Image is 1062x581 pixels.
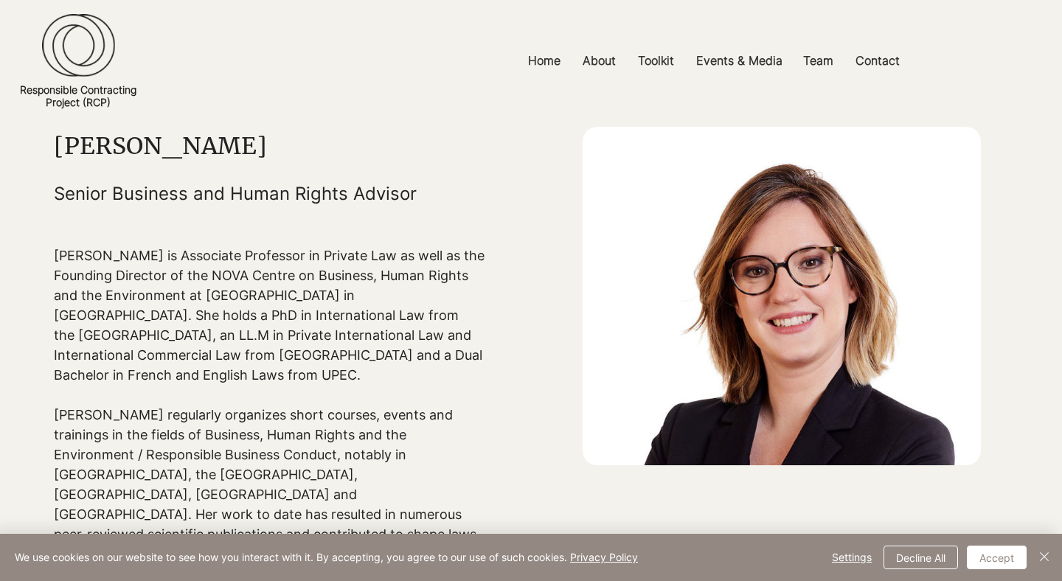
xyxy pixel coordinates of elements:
img: Claire Bright.jpg [583,127,981,465]
button: Decline All [884,546,958,569]
h1: [PERSON_NAME]​​​​ [54,131,485,161]
span: We use cookies on our website to see how you interact with it. By accepting, you agree to our use... [15,551,638,564]
a: Privacy Policy [570,551,638,563]
img: Close [1035,548,1053,566]
button: Accept [967,546,1027,569]
h5: Senior Business and Human Rights Advisor [54,183,485,204]
a: Contact [844,44,911,77]
p: Contact [848,44,907,77]
p: About [575,44,623,77]
p: Team [796,44,841,77]
a: About [572,44,627,77]
a: Team [792,44,844,77]
p: [PERSON_NAME] is Associate Professor in Private Law as well as the Founding Director of the NOVA ... [54,246,485,385]
nav: Site [367,44,1062,77]
a: Events & Media [685,44,792,77]
button: Close [1035,546,1053,569]
p: Events & Media [689,44,790,77]
p: Toolkit [631,44,681,77]
a: Toolkit [627,44,685,77]
span: Settings [832,546,872,568]
a: Responsible ContractingProject (RCP) [20,83,136,108]
a: Home [517,44,572,77]
p: Home [521,44,568,77]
